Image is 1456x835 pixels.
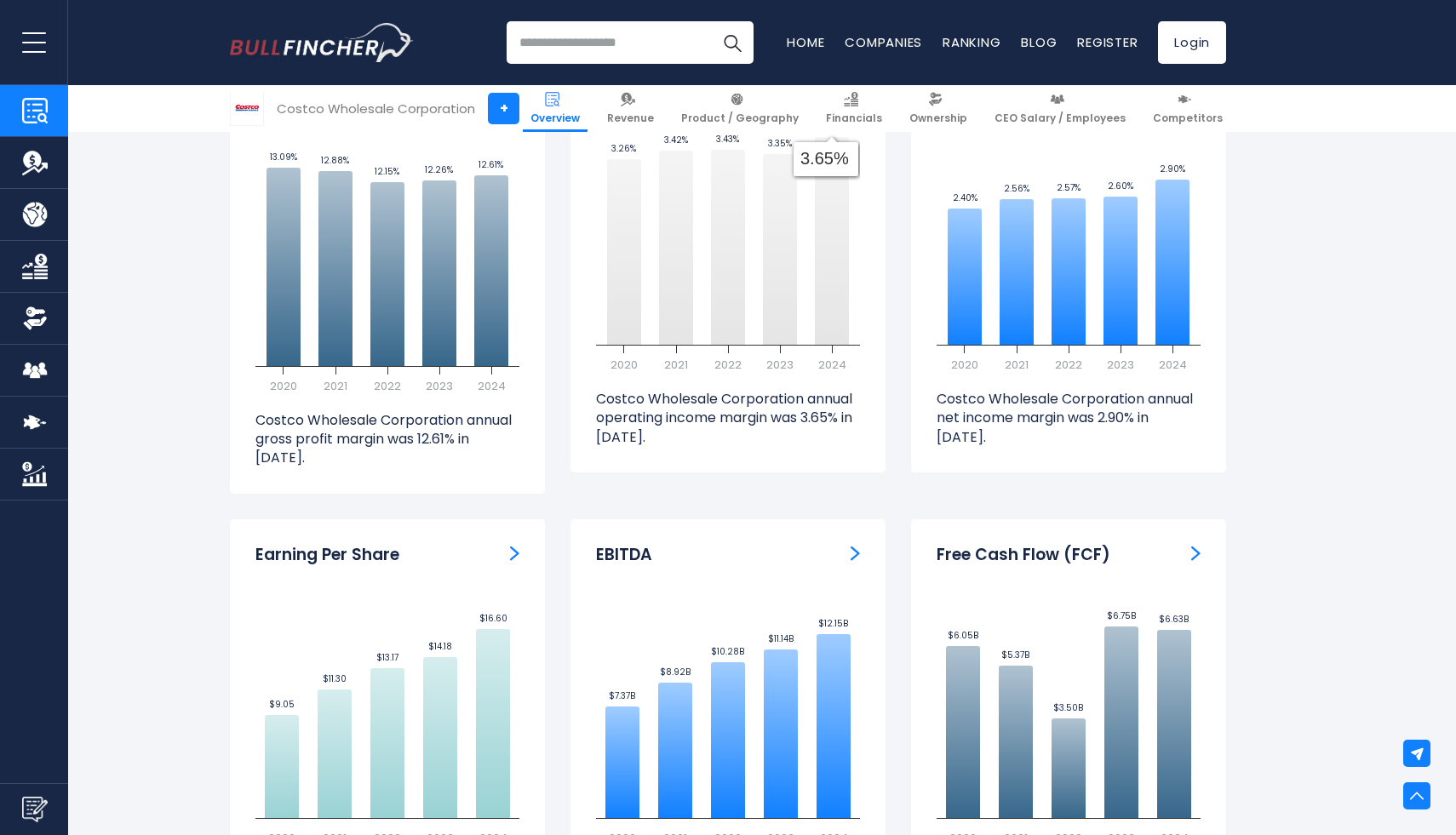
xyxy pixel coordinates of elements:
[323,672,347,685] text: $11.30
[530,112,580,125] span: Overview
[674,85,806,132] a: Product / Geography
[1153,112,1223,125] span: Competitors
[277,99,475,118] div: Costco Wholesale Corporation
[428,640,452,653] text: $14.18
[711,645,744,658] text: $10.28B
[681,112,799,125] span: Product / Geography
[787,33,824,51] a: Home
[479,158,503,171] text: 12.61%
[510,545,519,563] a: Earning Per Share
[660,666,691,678] text: $8.92B
[270,378,297,394] text: 2020
[768,137,792,150] text: 3.35%
[1057,181,1081,194] text: 2.57%
[1159,613,1189,626] text: $6.63B
[826,112,882,125] span: Financials
[766,357,794,373] text: 2023
[818,617,848,630] text: $12.15B
[599,85,662,132] a: Revenue
[1108,180,1133,192] text: 2.60%
[425,163,453,176] text: 12.26%
[478,378,506,394] text: 2024
[1107,357,1134,373] text: 2023
[523,85,588,132] a: Overview
[951,357,978,373] text: 2020
[664,357,688,373] text: 2021
[375,165,399,178] text: 12.15%
[902,85,975,132] a: Ownership
[610,357,638,373] text: 2020
[711,21,754,64] button: Search
[596,390,860,447] p: Costco Wholesale Corporation annual operating income margin was 3.65% in [DATE].
[845,33,922,51] a: Companies
[270,151,297,163] text: 13.09%
[714,357,742,373] text: 2022
[664,134,688,146] text: 3.42%
[1077,33,1138,51] a: Register
[1004,182,1029,195] text: 2.56%
[716,133,739,146] text: 3.43%
[426,378,453,394] text: 2023
[768,632,794,645] text: $11.14B
[230,23,414,62] img: Bullfincher logo
[909,112,967,125] span: Ownership
[479,612,507,625] text: $16.60
[851,545,860,563] a: EBITDA
[374,378,401,394] text: 2022
[324,378,347,394] text: 2021
[1145,85,1230,132] a: Competitors
[1021,33,1057,51] a: Blog
[818,357,846,373] text: 2024
[269,698,295,711] text: $9.05
[255,545,399,566] h3: Earning Per Share
[255,411,519,468] p: Costco Wholesale Corporation annual gross profit margin was 12.61% in [DATE].
[953,192,977,204] text: 2.40%
[948,629,978,642] text: $6.05B
[488,93,519,124] a: +
[230,23,413,62] a: Go to homepage
[1055,357,1082,373] text: 2022
[818,85,890,132] a: Financials
[1053,701,1083,714] text: $3.50B
[995,112,1126,125] span: CEO Salary / Employees
[22,306,48,331] img: Ownership
[609,689,635,702] text: $7.37B
[987,85,1133,132] a: CEO Salary / Employees
[611,142,636,155] text: 3.26%
[376,651,398,664] text: $13.17
[1005,357,1029,373] text: 2021
[1001,649,1029,661] text: $5.37B
[596,545,652,566] h3: EBITDA
[937,545,1110,566] h3: Free Cash Flow (FCF)
[943,33,1000,51] a: Ranking
[937,390,1201,447] p: Costco Wholesale Corporation annual net income margin was 2.90% in [DATE].
[1191,545,1201,563] a: Free Cash Flow
[1107,609,1136,622] text: $6.75B
[1159,357,1187,373] text: 2024
[1158,21,1226,64] a: Login
[321,154,349,167] text: 12.88%
[231,92,263,124] img: COST logo
[607,112,654,125] span: Revenue
[1160,163,1185,175] text: 2.90%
